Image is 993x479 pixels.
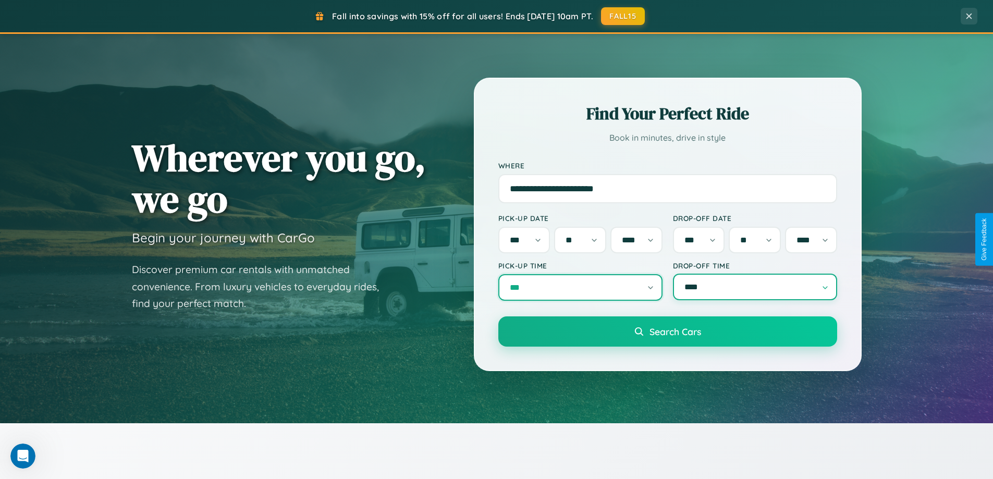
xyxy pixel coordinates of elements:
[498,214,663,223] label: Pick-up Date
[498,261,663,270] label: Pick-up Time
[132,230,315,245] h3: Begin your journey with CarGo
[132,137,426,219] h1: Wherever you go, we go
[498,316,837,347] button: Search Cars
[673,214,837,223] label: Drop-off Date
[10,444,35,469] iframe: Intercom live chat
[601,7,645,25] button: FALL15
[673,261,837,270] label: Drop-off Time
[132,261,393,312] p: Discover premium car rentals with unmatched convenience. From luxury vehicles to everyday rides, ...
[980,218,988,261] div: Give Feedback
[332,11,593,21] span: Fall into savings with 15% off for all users! Ends [DATE] 10am PT.
[498,161,837,170] label: Where
[498,130,837,145] p: Book in minutes, drive in style
[498,102,837,125] h2: Find Your Perfect Ride
[649,326,701,337] span: Search Cars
